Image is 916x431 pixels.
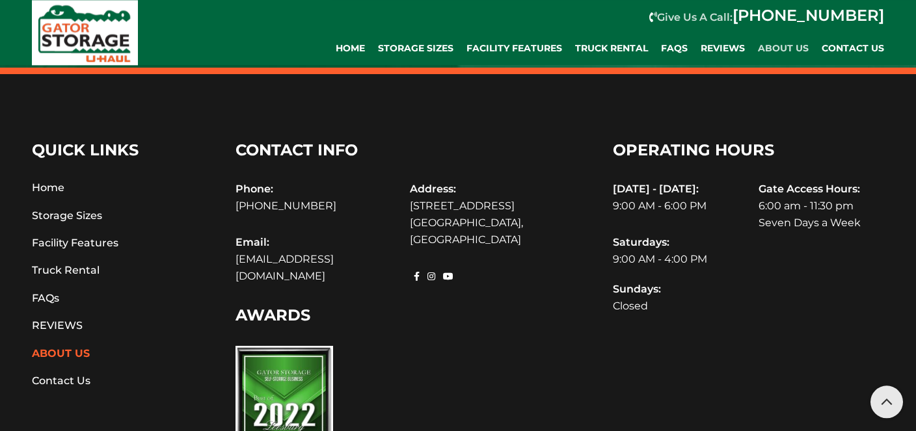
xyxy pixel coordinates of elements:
strong: [DATE] - [DATE]: [613,181,707,198]
a: REVIEWS [694,36,751,62]
a: Facility Features [460,36,569,62]
a: FAQs [32,292,59,304]
span: FAQs [661,43,688,54]
h4: QUICK LINKS [32,139,139,161]
span: Contact Us [822,43,884,54]
a: YouTube social link [439,268,457,285]
strong: Address: [410,181,527,198]
strong: Give Us A Call: [657,11,884,23]
p: 9:00 AM - 6:00 PM [613,181,707,215]
a: Storage Sizes [32,209,102,222]
a: [STREET_ADDRESS] [410,200,515,212]
a: Facebook social link [410,268,424,285]
strong: Saturdays: [613,234,707,251]
a: Truck Rental [32,264,100,276]
p: 6:00 am - 11:30 pm Seven Days a Week [759,181,884,231]
strong: Sundays: [613,281,707,298]
a: FAQs [654,36,694,62]
a: Home [32,181,64,194]
span: About Us [758,43,809,54]
h4: AWARDS [236,304,310,326]
span: REVIEWS [701,43,745,54]
a: Storage Sizes [371,36,460,62]
strong: Email: [236,234,390,251]
a: Scroll to top button [870,385,903,418]
a: Home [329,36,371,62]
a: About Us [751,36,815,62]
a: [GEOGRAPHIC_DATA], [GEOGRAPHIC_DATA] [410,216,523,246]
h4: CONTACT INFO [236,139,358,161]
h4: OPERATING HOURS [613,139,774,161]
a: [PHONE_NUMBER] [733,6,884,25]
p: Closed [613,281,707,315]
span: Storage Sizes [378,43,453,54]
a: [EMAIL_ADDRESS][DOMAIN_NAME] [236,253,334,282]
a: Instagram social link [424,268,439,285]
a: Contact Us [815,36,891,62]
a: Facility Features [32,237,118,249]
a: REVIEWS [32,319,83,332]
a: [PHONE_NUMBER] [236,200,336,212]
span: Facility Features [466,43,562,54]
a: Contact Us [32,374,90,387]
a: Truck Rental [569,36,654,62]
a: About Us [32,347,90,359]
span: Home [336,43,365,54]
strong: Phone: [236,181,336,198]
strong: Gate Access Hours: [759,181,884,198]
div: Main navigation [144,36,891,62]
p: 9:00 AM - 4:00 PM [613,234,707,268]
span: Truck Rental [575,43,648,54]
